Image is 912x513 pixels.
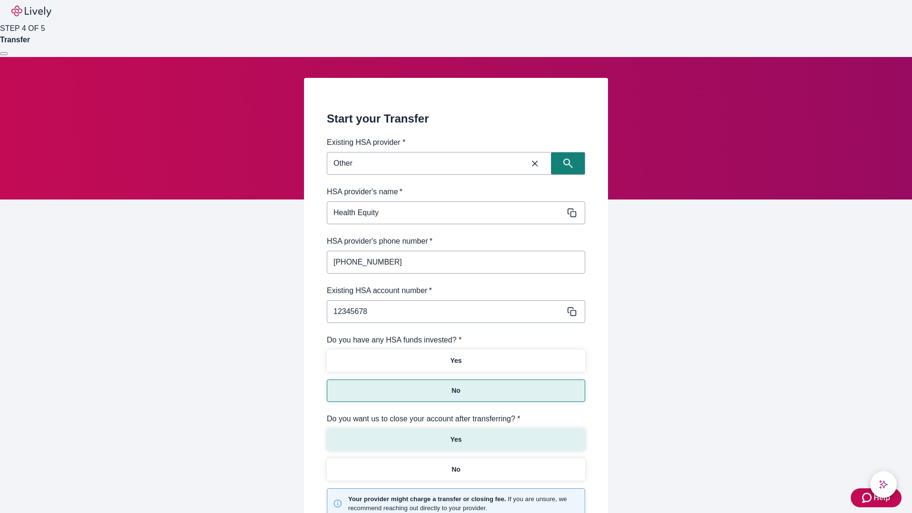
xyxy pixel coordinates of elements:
[327,285,432,296] label: Existing HSA account number
[327,428,585,451] button: Yes
[348,495,506,503] strong: Your provider might charge a transfer or closing fee.
[327,186,402,198] label: HSA provider's name
[567,208,577,218] svg: Copy to clipboard
[327,137,405,148] label: Existing HSA provider *
[450,356,462,366] p: Yes
[452,386,461,396] p: No
[11,6,51,17] img: Lively
[327,413,520,425] label: Do you want us to close your account after transferring? *
[519,153,551,174] button: Close icon
[565,206,579,219] button: Copy message content to clipboard
[327,380,585,402] button: No
[530,159,540,168] svg: Close icon
[450,435,462,445] p: Yes
[327,458,585,481] button: No
[870,471,897,498] button: chat
[327,334,462,346] label: Do you have any HSA funds invested? *
[874,492,890,503] span: Help
[551,152,585,175] button: Search icon
[348,494,579,513] small: If you are unsure, we recommend reaching out directly to your provider.
[565,305,579,318] button: Copy message content to clipboard
[851,488,902,507] button: Zendesk support iconHelp
[862,492,874,503] svg: Zendesk support icon
[879,480,888,489] svg: Lively AI Assistant
[327,350,585,372] button: Yes
[452,465,461,475] p: No
[327,253,585,272] input: (555) 555-5555
[567,307,577,316] svg: Copy to clipboard
[330,157,519,170] input: Search input
[327,236,432,247] label: HSA provider's phone number
[327,110,585,127] h2: Start your Transfer
[563,159,573,168] svg: Search icon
